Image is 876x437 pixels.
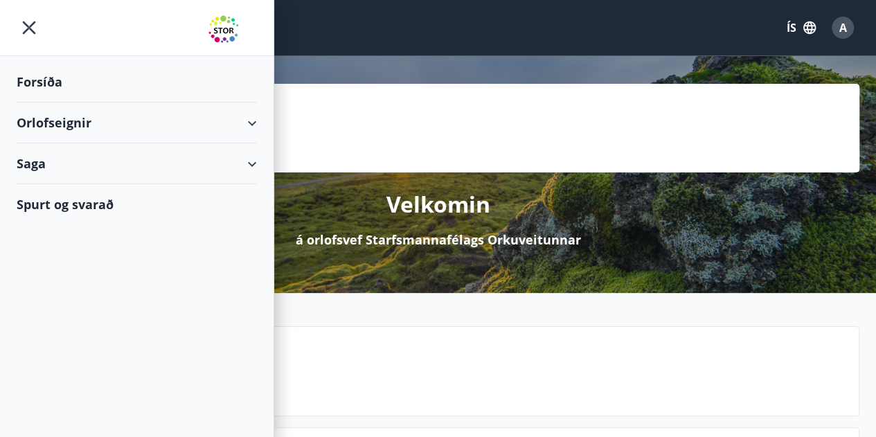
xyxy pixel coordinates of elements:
div: Forsíða [17,62,257,102]
button: A [826,11,859,44]
div: Spurt og svarað [17,184,257,224]
p: á orlofsvef Starfsmannafélags Orkuveitunnar [296,231,581,249]
div: Orlofseignir [17,102,257,143]
button: menu [17,15,42,40]
span: A [839,20,847,35]
div: Saga [17,143,257,184]
p: Næstu helgi [118,362,848,385]
p: Velkomin [386,189,490,220]
button: ÍS [779,15,823,40]
img: union_logo [208,15,257,43]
